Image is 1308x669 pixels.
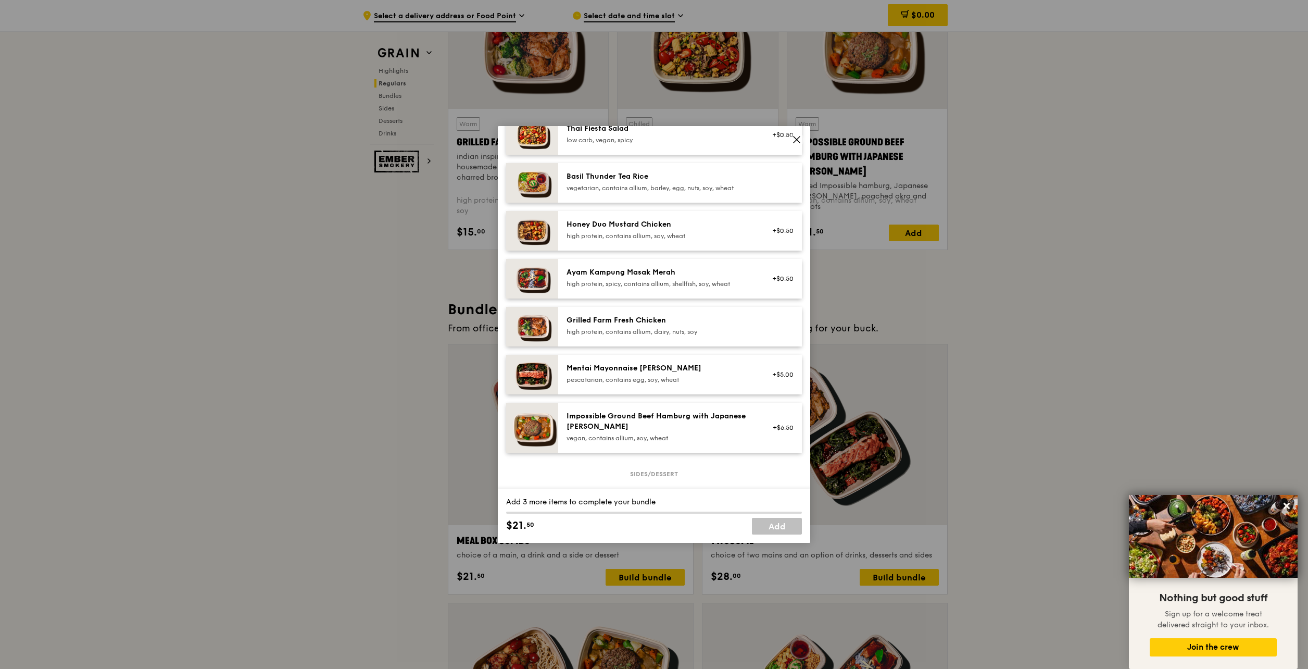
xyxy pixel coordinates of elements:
div: Basil Thunder Tea Rice [567,171,753,182]
div: Thai Fiesta Salad [567,123,753,134]
div: +$5.00 [766,370,794,379]
div: high protein, contains allium, dairy, nuts, soy [567,328,753,336]
img: DSC07876-Edit02-Large.jpeg [1129,495,1298,578]
a: Add [752,518,802,535]
div: +$0.50 [766,227,794,235]
div: high protein, contains allium, soy, wheat [567,232,753,240]
img: daily_normal_HORZ-Impossible-Hamburg-With-Japanese-Curry.jpg [506,403,558,453]
img: daily_normal_Ayam_Kampung_Masak_Merah_Horizontal_.jpg [506,259,558,299]
div: pescatarian, contains egg, soy, wheat [567,376,753,384]
div: +$6.50 [766,424,794,432]
div: high protein, spicy, contains allium, shellfish, soy, wheat [567,280,753,288]
span: $21. [506,518,526,534]
div: vegetarian, contains allium, barley, egg, nuts, soy, wheat [567,184,753,192]
img: daily_normal_HORZ-Grilled-Farm-Fresh-Chicken.jpg [506,307,558,346]
button: Join the crew [1150,638,1277,656]
div: low carb, vegan, spicy [567,136,753,144]
img: daily_normal_Honey_Duo_Mustard_Chicken__Horizontal_.jpg [506,211,558,251]
div: +$0.50 [766,131,794,139]
span: Sign up for a welcome treat delivered straight to your inbox. [1158,610,1269,629]
span: Nothing but good stuff [1159,592,1267,604]
img: daily_normal_Mentai-Mayonnaise-Aburi-Salmon-HORZ.jpg [506,355,558,394]
img: daily_normal_HORZ-Basil-Thunder-Tea-Rice.jpg [506,163,558,203]
span: Sides/dessert [626,470,682,478]
div: +$0.50 [766,275,794,283]
span: 50 [526,521,534,529]
div: Add 3 more items to complete your bundle [506,497,802,507]
div: Honey Duo Mustard Chicken [567,219,753,230]
div: Mentai Mayonnaise [PERSON_NAME] [567,363,753,374]
div: Impossible Ground Beef Hamburg with Japanese [PERSON_NAME] [567,411,753,432]
img: daily_normal_Thai_Fiesta_Salad__Horizontal_.jpg [506,115,558,155]
div: Choose 1 item (0/1) [506,487,802,497]
div: Grilled Farm Fresh Chicken [567,315,753,326]
button: Close [1278,498,1295,514]
div: Ayam Kampung Masak Merah [567,267,753,278]
div: vegan, contains allium, soy, wheat [567,434,753,442]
